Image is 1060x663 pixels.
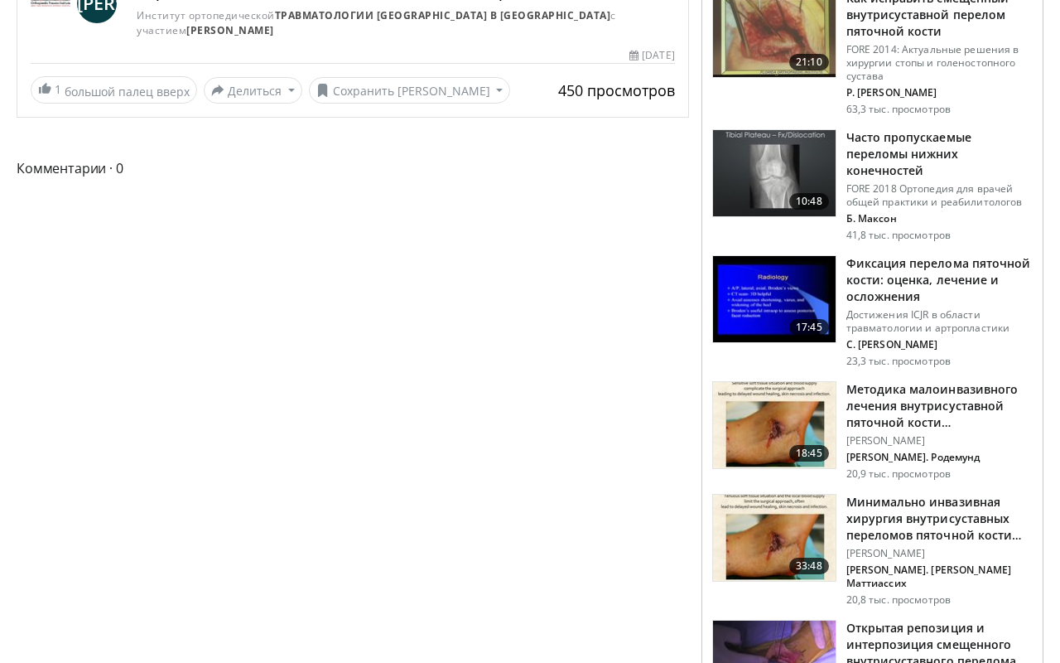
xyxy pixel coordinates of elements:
[275,8,611,22] a: травматологии [GEOGRAPHIC_DATA] в [GEOGRAPHIC_DATA]
[31,76,197,104] a: 1 большой палец вверх
[846,494,1022,543] font: Минимально инвазивная хирургия внутрисуставных переломов пяточной кости…
[137,8,275,22] font: Институт ортопедической
[642,48,674,62] font: [DATE]
[796,194,822,208] font: 10:48
[204,77,302,104] button: Делиться
[712,129,1033,242] a: 10:48 Часто пропускаемые переломы нижних конечностей FORE 2018 Ортопедия для врачей общей практик...
[846,337,938,351] font: С. [PERSON_NAME]
[55,81,61,97] font: 1
[309,77,511,104] button: Сохранить [PERSON_NAME]
[846,433,926,448] font: [PERSON_NAME]
[846,381,1018,430] font: Методика малоинвазивного лечения внутрисуставной пяточной кости…
[186,23,274,37] a: [PERSON_NAME]
[712,255,1033,368] a: 17:45 Фиксация перелома пяточной кости: оценка, лечение и осложнения Достижения ICJR в области тр...
[228,83,282,99] font: Делиться
[796,559,822,573] font: 33:48
[846,228,951,242] font: 41,8 тыс. просмотров
[846,255,1031,304] font: Фиксация перелома пяточной кости: оценка, лечение и осложнения
[846,85,937,99] font: Р. [PERSON_NAME]
[846,593,951,607] font: 20,8 тыс. просмотров
[116,159,123,177] font: 0
[846,42,1019,83] font: FORE 2014: Актуальные решения в хирургии стопы и голеностопного сустава
[846,450,980,464] font: [PERSON_NAME]. Родемунд
[846,102,951,116] font: 63,3 тыс. просмотров
[846,307,1009,335] font: Достижения ICJR в области травматологии и артропластики
[846,129,971,178] font: Часто пропускаемые переломы нижних конечностей
[137,8,616,37] font: с участием
[65,83,190,99] font: большой палец вверх
[713,495,836,581] img: 35a50d49-627e-422b-a069-3479b31312bc.150x105_q85_crop-smart_upscale.jpg
[846,211,897,225] font: Б. Максон
[846,467,951,481] font: 20,9 тыс. просмотров
[846,546,926,560] font: [PERSON_NAME]
[846,563,1011,590] font: [PERSON_NAME]. [PERSON_NAME] Маттиассих
[712,381,1033,481] a: 18:45 Методика малоинвазивного лечения внутрисуставной пяточной кости… [PERSON_NAME] [PERSON_NAME...
[796,320,822,334] font: 17:45
[558,80,675,100] font: 450 просмотров
[796,446,822,460] font: 18:45
[333,83,490,99] font: Сохранить [PERSON_NAME]
[713,382,836,468] img: dedc188c-4393-4618-b2e6-7381f7e2f7ad.150x105_q85_crop-smart_upscale.jpg
[712,494,1033,607] a: 33:48 Минимально инвазивная хирургия внутрисуставных переломов пяточной кости… [PERSON_NAME] [PER...
[17,159,106,177] font: Комментарии
[713,256,836,342] img: 297020_0000_1.png.150x105_q85_crop-smart_upscale.jpg
[846,181,1023,209] font: FORE 2018 Ортопедия для врачей общей практики и реабилитологов
[796,55,822,69] font: 21:10
[713,130,836,216] img: 4aa379b6-386c-4fb5-93ee-de5617843a87.150x105_q85_crop-smart_upscale.jpg
[846,354,951,368] font: 23,3 тыс. просмотров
